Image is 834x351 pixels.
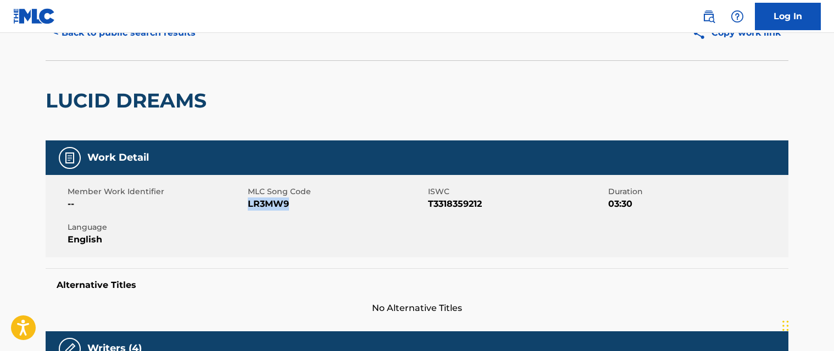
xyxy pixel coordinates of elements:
[13,8,55,24] img: MLC Logo
[46,302,788,315] span: No Alternative Titles
[755,3,821,30] a: Log In
[63,151,76,165] img: Work Detail
[782,309,789,342] div: Drag
[248,197,425,211] span: LR3MW9
[698,5,720,27] a: Public Search
[428,186,605,197] span: ISWC
[608,186,786,197] span: Duration
[46,19,203,47] button: < Back to public search results
[428,197,605,211] span: T3318359212
[608,197,786,211] span: 03:30
[68,222,245,233] span: Language
[68,197,245,211] span: --
[46,88,212,113] h2: LUCID DREAMS
[57,280,777,291] h5: Alternative Titles
[702,10,715,23] img: search
[68,233,245,246] span: English
[779,298,834,351] iframe: Chat Widget
[68,186,245,197] span: Member Work Identifier
[731,10,744,23] img: help
[692,26,711,40] img: Copy work link
[726,5,748,27] div: Help
[248,186,425,197] span: MLC Song Code
[685,19,788,47] button: Copy work link
[87,151,149,164] h5: Work Detail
